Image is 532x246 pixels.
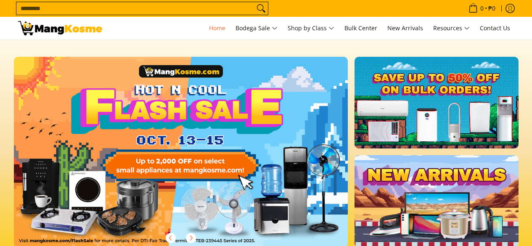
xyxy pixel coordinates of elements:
a: Resources [429,17,474,40]
a: Bulk Center [340,17,381,40]
span: • [466,4,498,13]
button: Search [254,2,268,15]
span: Contact Us [480,24,510,32]
span: Bodega Sale [236,23,278,34]
img: Mang Kosme: Your Home Appliances Warehouse Sale Partner! [18,21,102,35]
a: Contact Us [476,17,514,40]
span: 0 [479,5,485,11]
a: Bodega Sale [231,17,282,40]
span: Home [209,24,225,32]
span: New Arrivals [387,24,423,32]
span: ₱0 [487,5,497,11]
a: Home [205,17,230,40]
span: Shop by Class [288,23,334,34]
a: Shop by Class [283,17,339,40]
span: Bulk Center [344,24,377,32]
a: New Arrivals [383,17,427,40]
nav: Main Menu [111,17,514,40]
span: Resources [433,23,470,34]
